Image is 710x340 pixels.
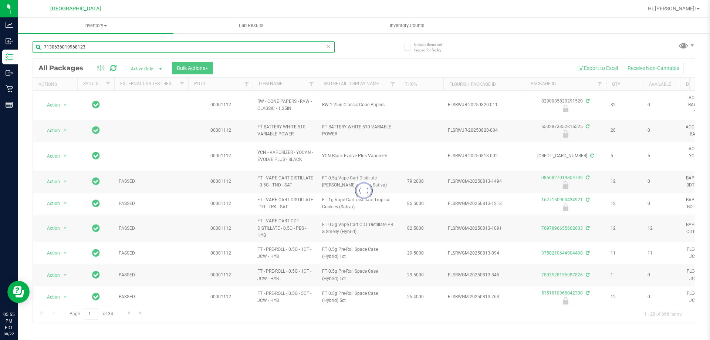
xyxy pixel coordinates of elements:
[7,281,30,303] iframe: Resource center
[6,69,13,77] inline-svg: Outbound
[6,85,13,92] inline-svg: Retail
[648,6,696,11] span: Hi, [PERSON_NAME]!
[173,18,329,33] a: Lab Results
[329,18,485,33] a: Inventory Counts
[33,41,335,53] input: Search Package ID, Item Name, SKU, Lot or Part Number...
[414,42,451,53] span: Include items not tagged for facility
[326,41,331,51] span: Clear
[380,22,435,29] span: Inventory Counts
[229,22,274,29] span: Lab Results
[18,22,173,29] span: Inventory
[50,6,101,12] span: [GEOGRAPHIC_DATA]
[6,37,13,45] inline-svg: Inbound
[3,331,14,337] p: 08/22
[6,21,13,29] inline-svg: Analytics
[18,18,173,33] a: Inventory
[3,311,14,331] p: 05:55 PM EDT
[6,101,13,108] inline-svg: Reports
[6,53,13,61] inline-svg: Inventory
